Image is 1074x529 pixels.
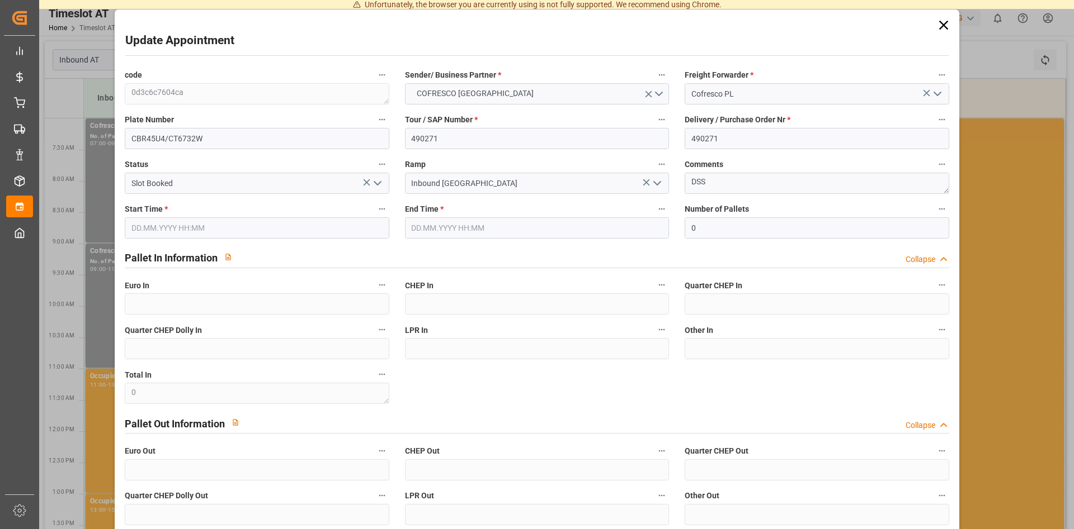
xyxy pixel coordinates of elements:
button: Status [375,157,389,171]
span: Other Out [685,490,719,502]
button: open menu [368,175,385,192]
h2: Pallet Out Information [125,416,225,431]
input: Type to search/select [125,173,389,194]
input: Type to search/select [405,173,669,194]
button: Tour / SAP Number * [654,112,669,127]
input: DD.MM.YYYY HH:MM [125,217,389,239]
button: Other Out [935,488,949,503]
span: Total In [125,369,152,381]
button: Total In [375,367,389,382]
textarea: DSS [685,173,949,194]
span: Sender/ Business Partner [405,69,501,81]
span: LPR Out [405,490,434,502]
button: Ramp [654,157,669,171]
button: LPR In [654,322,669,337]
span: Quarter CHEP Dolly Out [125,490,208,502]
span: Euro Out [125,445,156,457]
button: LPR Out [654,488,669,503]
button: End Time * [654,202,669,216]
span: Delivery / Purchase Order Nr [685,114,790,126]
span: CHEP In [405,280,434,292]
button: Number of Pallets [935,202,949,216]
span: code [125,69,142,81]
button: CHEP Out [654,444,669,458]
span: LPR In [405,325,428,336]
button: code [375,68,389,82]
span: Quarter CHEP Out [685,445,748,457]
h2: Update Appointment [125,32,234,50]
button: Plate Number [375,112,389,127]
button: Euro Out [375,444,389,458]
span: Quarter CHEP Dolly In [125,325,202,336]
span: Euro In [125,280,149,292]
span: Plate Number [125,114,174,126]
button: open menu [648,175,665,192]
button: Delivery / Purchase Order Nr * [935,112,949,127]
button: open menu [405,83,669,104]
button: Comments [935,157,949,171]
button: View description [225,412,246,433]
input: DD.MM.YYYY HH:MM [405,217,669,239]
span: Start Time [125,203,168,215]
textarea: 0 [125,383,389,404]
span: CHEP Out [405,445,440,457]
span: Status [125,159,148,170]
button: View description [218,246,239,268]
button: CHEP In [654,278,669,292]
span: COFRESCO [GEOGRAPHIC_DATA] [411,88,539,99]
span: End Time [405,203,444,215]
span: Number of Pallets [685,203,749,215]
button: Quarter CHEP Out [935,444,949,458]
span: Ramp [405,159,426,170]
button: open menu [928,85,945,103]
input: Select Freight Forwarder [685,83,949,104]
span: Comments [685,159,723,170]
button: Euro In [375,278,389,292]
button: Quarter CHEP Dolly Out [375,488,389,503]
span: Other In [685,325,713,336]
button: Freight Forwarder * [935,68,949,82]
button: Quarter CHEP Dolly In [375,322,389,337]
div: Collapse [906,420,935,431]
button: Other In [935,322,949,337]
h2: Pallet In Information [125,250,218,265]
textarea: 0d3c6c7604ca [125,83,389,104]
div: Collapse [906,254,935,265]
span: Freight Forwarder [685,69,753,81]
button: Quarter CHEP In [935,278,949,292]
span: Tour / SAP Number [405,114,478,126]
button: Sender/ Business Partner * [654,68,669,82]
span: Quarter CHEP In [685,280,742,292]
button: Start Time * [375,202,389,216]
